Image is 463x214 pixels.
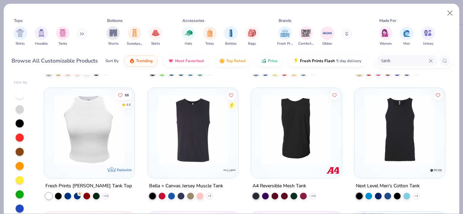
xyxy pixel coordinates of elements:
button: filter button [56,26,69,46]
div: Next Level Men's Cotton Tank [356,182,420,190]
div: filter for Hats [182,26,195,46]
div: Sort By [105,58,119,64]
button: Most Favorited [163,55,209,67]
span: Top Rated [226,58,245,64]
div: filter for Shirts [14,26,27,46]
div: filter for Skirts [149,26,162,46]
span: Most Favorited [175,58,204,64]
input: Try "T-Shirt" [381,57,429,65]
span: 58 [125,93,129,97]
img: Unisex Image [424,29,432,37]
span: Exclusive [117,168,132,172]
img: A4 logo [326,164,340,177]
img: Comfort Colors Image [301,28,311,38]
div: filter for Shorts [106,26,120,46]
div: Browse All Customizable Products [12,57,98,65]
span: Gildan [322,41,332,46]
span: Fresh Prints Flash [300,58,335,64]
button: Like [433,90,443,100]
div: filter for Women [379,26,392,46]
div: Brands [279,18,291,24]
button: Like [330,90,339,100]
div: Fresh Prints [PERSON_NAME] Tank Top [45,182,132,190]
img: Shorts Image [109,29,117,37]
button: filter button [321,26,334,46]
button: filter button [106,26,120,46]
img: fa34538d-5ec9-4e25-b7c3-e5000c47652d [361,95,438,165]
span: Unisex [423,41,433,46]
span: Shirts [16,41,25,46]
img: c7ed4d58-1f9d-46ce-b1c0-4c1dde16aee2 [231,95,308,165]
span: Fresh Prints [277,41,293,46]
button: Top Rated [214,55,250,67]
span: Hoodies [35,41,48,46]
button: filter button [35,26,48,46]
span: Skirts [151,41,160,46]
img: d990bd2d-58ce-439d-bb43-80a03a757bde [155,95,231,165]
div: filter for Fresh Prints [277,26,293,46]
div: Accessories [182,18,204,24]
div: 4.6 [126,102,131,107]
span: + 5 [208,194,211,198]
button: filter button [127,26,142,46]
img: most_fav.gif [168,58,174,64]
div: filter for Sweatpants [127,26,142,46]
span: Men [403,41,410,46]
span: + 4 [415,194,418,198]
div: filter for Men [400,26,414,46]
img: Skirts Image [152,29,160,37]
img: Gildan Image [322,28,333,38]
img: Hoodies Image [38,29,45,37]
button: filter button [149,26,162,46]
button: filter button [245,26,259,46]
div: Tops [14,18,23,24]
img: Fresh Prints Image [280,28,290,38]
button: Like [226,90,236,100]
button: filter button [400,26,414,46]
button: filter button [421,26,435,46]
img: Shirts Image [16,29,24,37]
div: Filter By [14,80,27,85]
img: e5663dff-b6c0-4a61-bad2-251bfb49ffe4 [335,95,412,165]
button: Fresh Prints Flash5 day delivery [288,55,366,67]
span: + 12 [103,194,108,198]
img: Bags Image [248,29,256,37]
button: filter button [224,26,238,46]
span: Shorts [108,41,119,46]
div: filter for Bottles [224,26,238,46]
span: Bags [248,41,256,46]
img: Bottles Image [227,29,235,37]
span: Sweatpants [127,41,142,46]
img: flash.gif [293,58,299,64]
span: Trending [136,58,153,64]
div: filter for Totes [203,26,217,46]
img: 6cb73fa2-16f9-43f5-ab9b-6bd4aa98fd45 [258,95,335,165]
button: Trending [124,55,158,67]
img: Totes Image [206,29,214,37]
img: TopRated.gif [219,58,225,64]
img: Next Level Apparel logo [429,164,443,177]
button: filter button [379,26,392,46]
div: filter for Hoodies [35,26,48,46]
img: Bella + Canvas logo [223,164,236,177]
img: Men Image [403,29,410,37]
span: Totes [205,41,214,46]
img: 72ba704f-09a2-4d3f-9e57-147d586207a1 [51,95,128,165]
span: Tanks [58,41,67,46]
button: filter button [14,26,27,46]
div: filter for Comfort Colors [298,26,314,46]
div: filter for Unisex [421,26,435,46]
span: Comfort Colors [298,41,314,46]
img: Sweatpants Image [131,29,138,37]
div: filter for Bags [245,26,259,46]
img: Tanks Image [59,29,66,37]
span: Women [380,41,392,46]
button: filter button [298,26,314,46]
img: Women Image [382,29,389,37]
div: filter for Tanks [56,26,69,46]
div: A4 Reversible Mesh Tank [253,182,306,190]
div: Bottoms [107,18,123,24]
button: filter button [182,26,195,46]
button: filter button [277,26,293,46]
span: + 14 [310,194,315,198]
